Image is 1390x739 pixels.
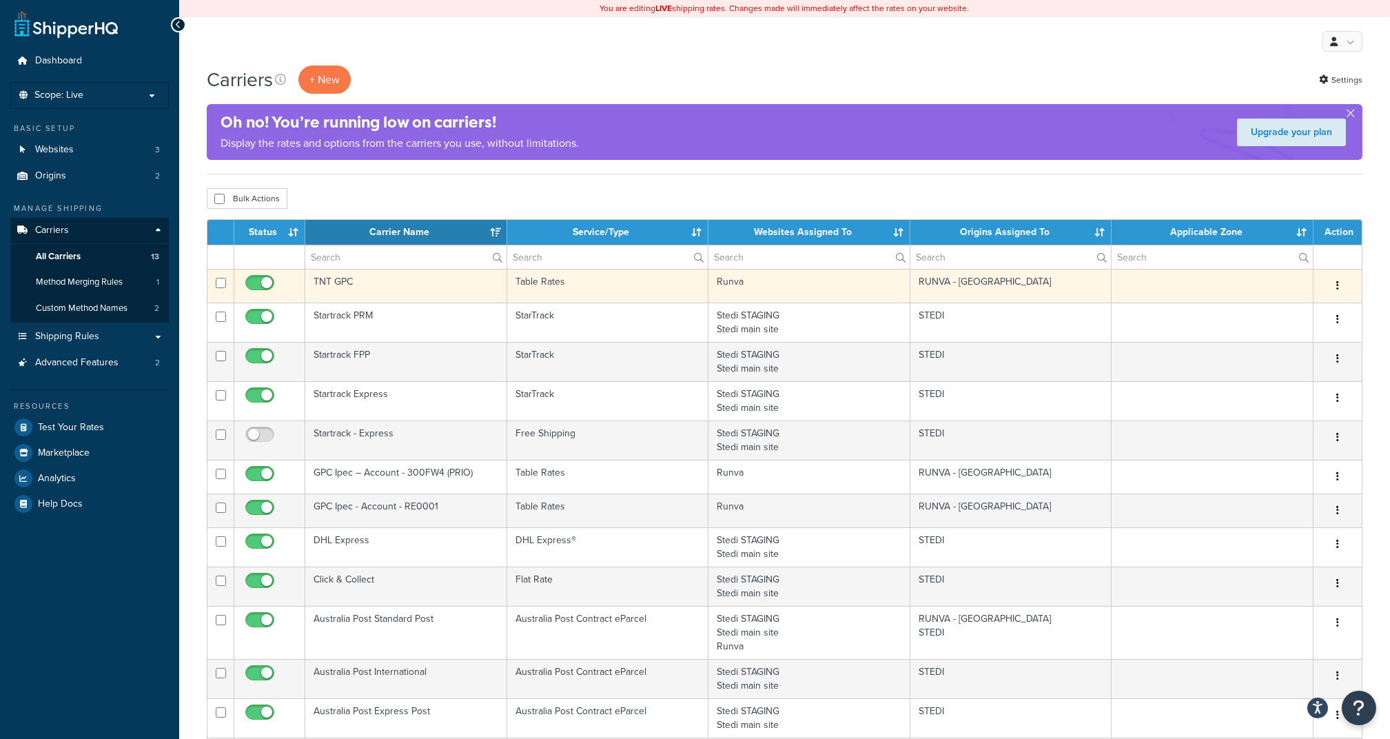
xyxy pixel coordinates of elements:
td: STEDI [910,527,1112,567]
a: Advanced Features 2 [10,350,169,376]
td: GPC Ipec - Account - RE0001 [305,494,507,527]
th: Action [1314,220,1362,245]
div: Resources [10,401,169,412]
td: Stedi STAGING Stedi main site [708,421,910,460]
span: Scope: Live [34,90,83,101]
a: All Carriers 13 [10,244,169,270]
a: Shipping Rules [10,324,169,350]
span: Origins [35,170,66,182]
td: Startrack FPP [305,342,507,381]
td: STEDI [910,698,1112,738]
td: DHL Express® [507,527,709,567]
td: Click & Collect [305,567,507,606]
a: Custom Method Names 2 [10,296,169,321]
span: Analytics [38,473,76,485]
li: Analytics [10,466,169,491]
td: RUNVA - [GEOGRAPHIC_DATA] STEDI [910,606,1112,659]
a: ShipperHQ Home [14,10,118,38]
span: Dashboard [35,55,82,67]
h4: Oh no! You’re running low on carriers! [221,111,579,134]
span: Method Merging Rules [36,276,123,288]
td: Stedi STAGING Stedi main site [708,527,910,567]
td: GPC Ipec – Account - 300FW4 (PRIO) [305,460,507,494]
td: Australia Post International [305,659,507,698]
span: 2 [155,170,160,182]
input: Search [708,245,910,269]
td: Australia Post Contract eParcel [507,698,709,738]
li: Method Merging Rules [10,270,169,295]
button: Bulk Actions [207,188,287,209]
span: Marketplace [38,447,90,459]
td: Stedi STAGING Stedi main site Runva [708,606,910,659]
td: Table Rates [507,460,709,494]
td: Startrack - Express [305,421,507,460]
div: Basic Setup [10,123,169,134]
th: Service/Type: activate to sort column ascending [507,220,709,245]
td: Australia Post Contract eParcel [507,606,709,659]
td: STEDI [910,659,1112,698]
td: Runva [708,460,910,494]
a: Method Merging Rules 1 [10,270,169,295]
b: LIVE [656,2,673,14]
th: Carrier Name: activate to sort column ascending [305,220,507,245]
span: Custom Method Names [36,303,127,314]
td: RUNVA - [GEOGRAPHIC_DATA] [910,494,1112,527]
td: Free Shipping [507,421,709,460]
td: Stedi STAGING Stedi main site [708,381,910,421]
span: 1 [156,276,159,288]
td: STEDI [910,567,1112,606]
span: Shipping Rules [35,331,99,343]
p: Display the rates and options from the carriers you use, without limitations. [221,134,579,153]
a: Websites 3 [10,137,169,163]
button: Open Resource Center [1342,691,1376,725]
td: Australia Post Contract eParcel [507,659,709,698]
span: Carriers [35,225,69,236]
div: Manage Shipping [10,203,169,214]
a: Marketplace [10,441,169,465]
span: Test Your Rates [38,422,104,434]
li: Websites [10,137,169,163]
td: StarTrack [507,342,709,381]
th: Origins Assigned To: activate to sort column ascending [910,220,1112,245]
td: Stedi STAGING Stedi main site [708,303,910,342]
li: Origins [10,163,169,189]
td: DHL Express [305,527,507,567]
td: RUNVA - [GEOGRAPHIC_DATA] [910,269,1112,303]
td: STEDI [910,303,1112,342]
input: Search [1112,245,1313,269]
span: Help Docs [38,498,83,510]
td: Stedi STAGING Stedi main site [708,698,910,738]
a: Origins 2 [10,163,169,189]
a: Dashboard [10,48,169,74]
input: Search [305,245,507,269]
span: 3 [155,144,160,156]
span: 13 [151,251,159,263]
td: Australia Post Standard Post [305,606,507,659]
td: Startrack PRM [305,303,507,342]
td: Runva [708,494,910,527]
td: Flat Rate [507,567,709,606]
td: STEDI [910,381,1112,421]
a: Settings [1319,70,1362,90]
td: Table Rates [507,269,709,303]
a: Carriers [10,218,169,243]
td: Table Rates [507,494,709,527]
li: All Carriers [10,244,169,270]
td: TNT GPC [305,269,507,303]
td: Stedi STAGING Stedi main site [708,567,910,606]
input: Search [507,245,708,269]
td: StarTrack [507,303,709,342]
span: Advanced Features [35,357,119,369]
li: Help Docs [10,492,169,516]
h1: Carriers [207,66,273,93]
span: 2 [155,357,160,369]
span: 2 [154,303,159,314]
button: + New [298,65,351,94]
li: Carriers [10,218,169,323]
td: Stedi STAGING Stedi main site [708,659,910,698]
td: STEDI [910,421,1112,460]
th: Status: activate to sort column ascending [234,220,305,245]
